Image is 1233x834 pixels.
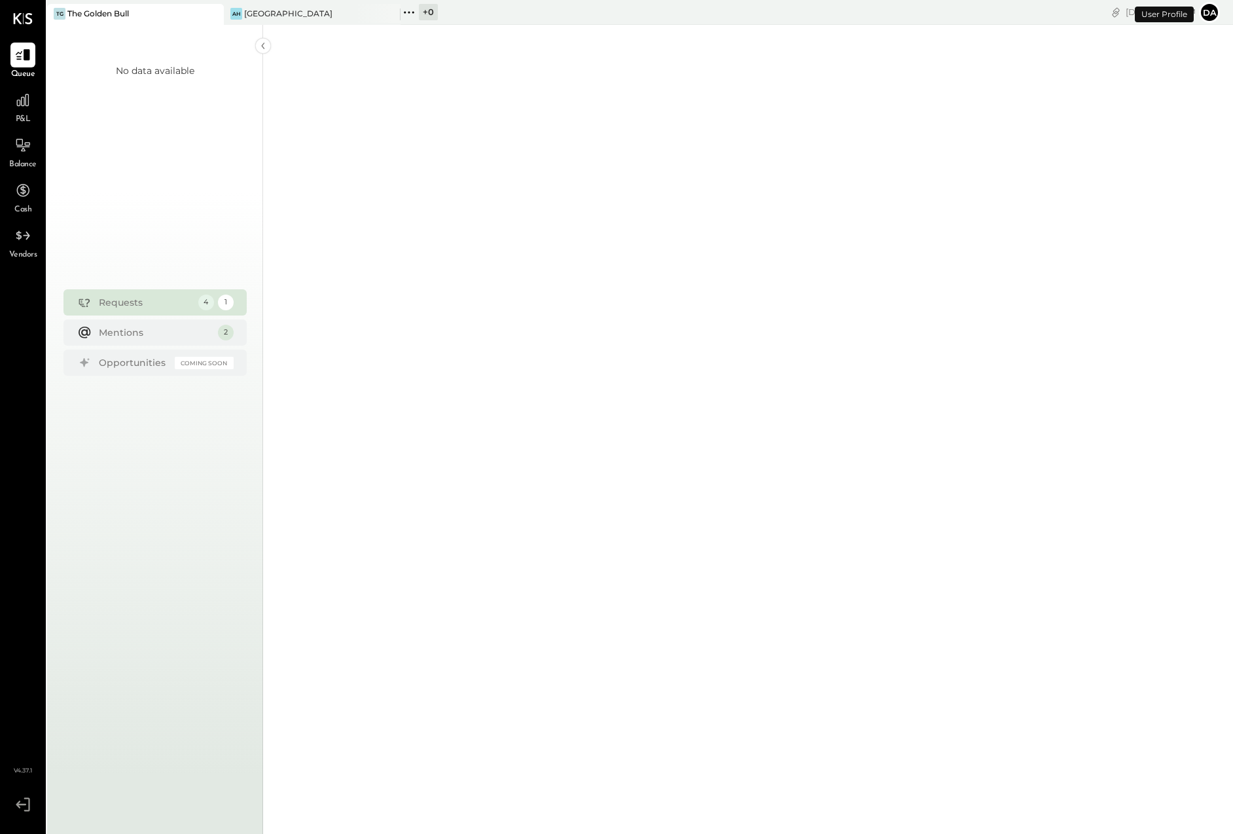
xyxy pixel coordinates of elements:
[175,357,234,369] div: Coming Soon
[218,295,234,310] div: 1
[99,296,192,309] div: Requests
[1,178,45,216] a: Cash
[419,4,438,20] div: + 0
[116,64,194,77] div: No data available
[1,223,45,261] a: Vendors
[54,8,65,20] div: TG
[14,204,31,216] span: Cash
[11,69,35,81] span: Queue
[67,8,129,19] div: The Golden Bull
[198,295,214,310] div: 4
[9,159,37,171] span: Balance
[1109,5,1122,19] div: copy link
[16,114,31,126] span: P&L
[1199,2,1220,23] button: da
[230,8,242,20] div: AH
[1,88,45,126] a: P&L
[1,133,45,171] a: Balance
[99,356,168,369] div: Opportunities
[1135,7,1194,22] div: User Profile
[99,326,211,339] div: Mentions
[1,43,45,81] a: Queue
[244,8,332,19] div: [GEOGRAPHIC_DATA]
[218,325,234,340] div: 2
[9,249,37,261] span: Vendors
[1126,6,1196,18] div: [DATE]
